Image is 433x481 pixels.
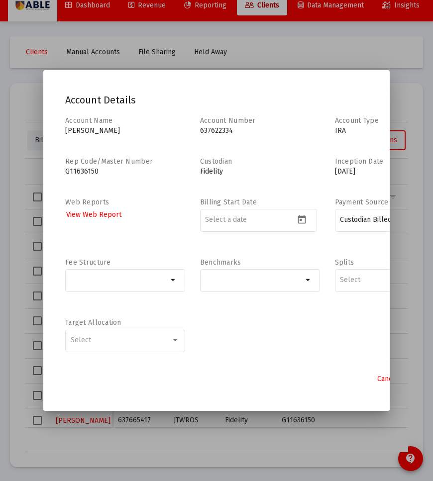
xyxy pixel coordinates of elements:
[335,198,389,206] label: Payment Source
[200,157,232,166] label: Custodian
[335,157,384,166] label: Inception Date
[340,215,392,224] span: Custodian Billed
[205,274,303,286] mat-chip-list: Selection
[168,274,180,286] mat-icon: arrow_drop_down
[200,126,320,136] p: 637622334
[335,258,354,267] label: Splits
[65,126,185,136] p: [PERSON_NAME]
[65,207,122,222] a: View Web Report
[369,369,407,389] button: Cancel
[200,198,257,206] label: Billing Start Date
[65,258,111,267] label: Fee Structure
[295,212,309,226] button: Open calendar
[200,167,320,177] p: Fidelity
[71,274,168,286] mat-chip-list: Selection
[65,116,112,125] label: Account Name
[200,116,256,125] label: Account Number
[65,198,109,206] label: Web Reports
[377,375,399,383] span: Cancel
[71,336,91,344] span: Select
[66,210,121,219] span: View Web Report
[65,167,185,177] p: G11636150
[335,116,379,125] label: Account Type
[65,157,153,166] label: Rep Code/Master Number
[303,274,315,286] mat-icon: arrow_drop_down
[65,318,121,327] label: Target Allocation
[205,216,295,224] input: Select a date
[200,258,241,267] label: Benchmarks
